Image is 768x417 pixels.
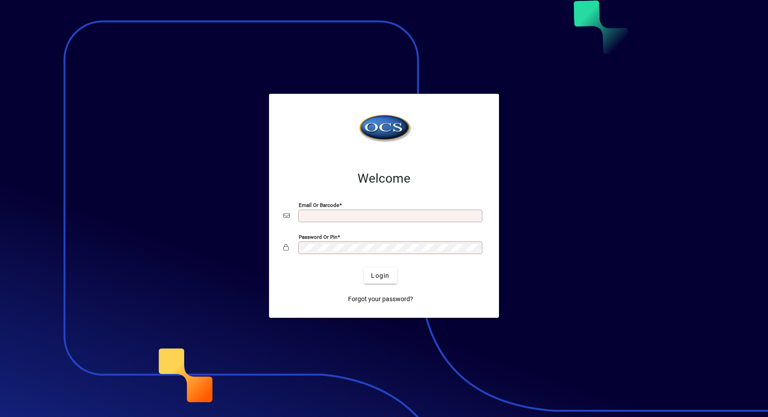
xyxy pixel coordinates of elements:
[364,268,397,284] button: Login
[344,291,417,307] a: Forgot your password?
[283,171,485,186] h2: Welcome
[371,271,389,281] span: Login
[299,234,337,240] mat-label: Password or Pin
[299,202,339,208] mat-label: Email or Barcode
[348,294,413,304] span: Forgot your password?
